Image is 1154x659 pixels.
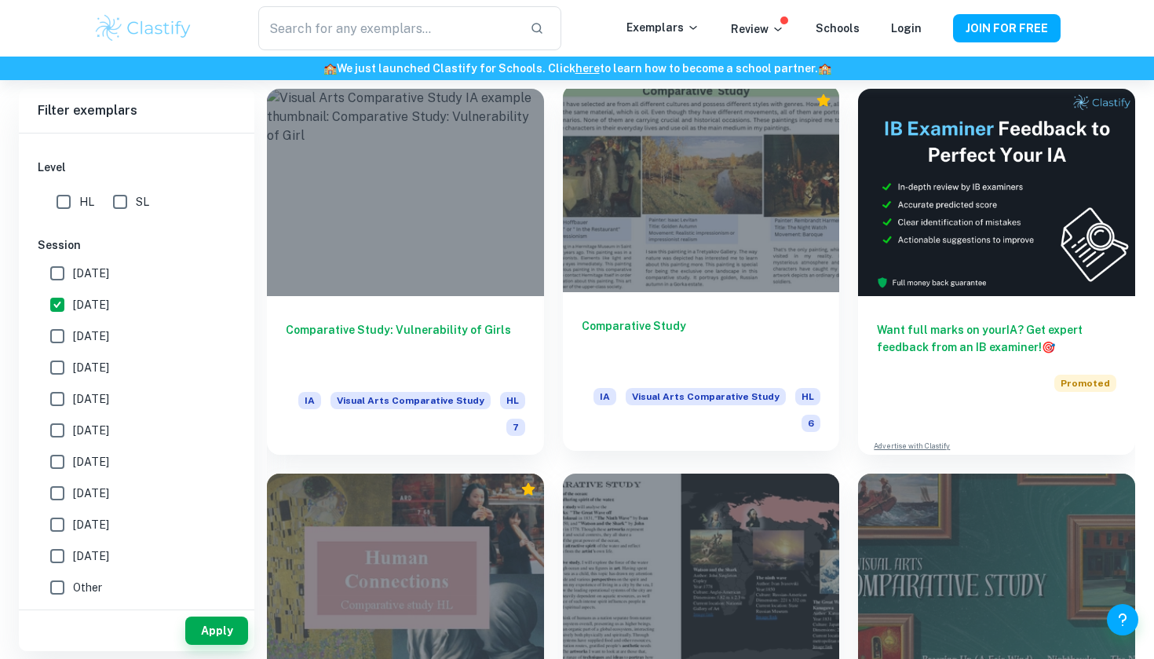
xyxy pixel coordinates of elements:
[73,390,109,408] span: [DATE]
[795,388,820,405] span: HL
[858,89,1135,455] a: Want full marks on yourIA? Get expert feedback from an IB examiner!PromotedAdvertise with Clastify
[731,20,784,38] p: Review
[1042,341,1055,353] span: 🎯
[298,392,321,409] span: IA
[93,13,193,44] img: Clastify logo
[19,89,254,133] h6: Filter exemplars
[626,388,786,405] span: Visual Arts Comparative Study
[1107,604,1138,635] button: Help and Feedback
[500,392,525,409] span: HL
[286,321,525,373] h6: Comparative Study: Vulnerability of Girls
[73,296,109,313] span: [DATE]
[73,453,109,470] span: [DATE]
[3,60,1151,77] h6: We just launched Clastify for Schools. Click to learn how to become a school partner.
[73,422,109,439] span: [DATE]
[73,485,109,502] span: [DATE]
[73,328,109,345] span: [DATE]
[73,579,102,596] span: Other
[79,193,94,211] span: HL
[38,236,236,254] h6: Session
[877,321,1116,356] h6: Want full marks on your IA ? Get expert feedback from an IB examiner!
[73,547,109,565] span: [DATE]
[626,19,699,36] p: Exemplars
[267,89,544,455] a: Comparative Study: Vulnerability of GirlsIAVisual Arts Comparative StudyHL7
[506,419,525,436] span: 7
[185,617,248,645] button: Apply
[323,62,337,75] span: 🏫
[816,22,860,35] a: Schools
[520,481,536,497] div: Premium
[563,89,840,455] a: Comparative StudyIAVisual Arts Comparative StudyHL6
[953,14,1061,42] button: JOIN FOR FREE
[818,62,831,75] span: 🏫
[73,265,109,282] span: [DATE]
[891,22,922,35] a: Login
[73,359,109,376] span: [DATE]
[136,193,149,211] span: SL
[330,392,491,409] span: Visual Arts Comparative Study
[38,159,236,176] h6: Level
[73,516,109,533] span: [DATE]
[874,441,950,452] a: Advertise with Clastify
[582,317,821,369] h6: Comparative Study
[858,89,1135,296] img: Thumbnail
[575,62,600,75] a: here
[593,388,616,405] span: IA
[802,415,820,432] span: 6
[258,6,517,50] input: Search for any exemplars...
[1054,375,1116,392] span: Promoted
[816,93,831,108] div: Premium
